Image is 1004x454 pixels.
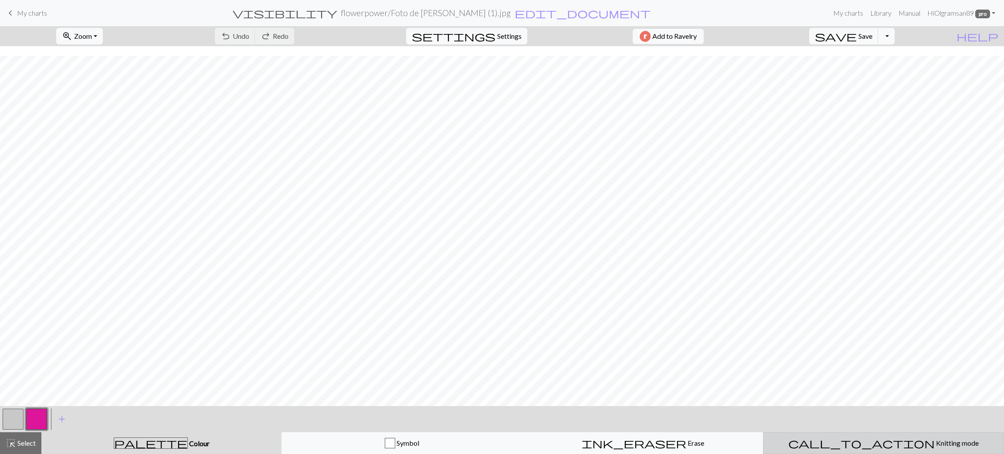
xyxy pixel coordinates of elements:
button: Erase [522,432,763,454]
a: HiOlgramsan89 pro [924,4,999,22]
span: keyboard_arrow_left [5,7,16,19]
span: add [57,413,67,425]
span: Erase [686,439,704,447]
span: visibility [233,7,337,19]
img: Ravelry [640,31,651,42]
span: Colour [188,439,210,447]
button: Colour [41,432,282,454]
button: Save [809,28,878,44]
a: My charts [5,6,47,20]
a: Manual [895,4,924,22]
button: Symbol [282,432,522,454]
span: save [815,30,857,42]
span: zoom_in [62,30,72,42]
button: SettingsSettings [406,28,527,44]
span: Zoom [74,32,92,40]
i: Settings [412,31,495,41]
h2: flowerpower / Foto de [PERSON_NAME] (1).jpg [341,8,511,18]
span: ink_eraser [582,437,686,449]
button: Knitting mode [763,432,1004,454]
button: Add to Ravelry [633,29,704,44]
span: settings [412,30,495,42]
span: Save [858,32,872,40]
span: Symbol [395,439,419,447]
span: My charts [17,9,47,17]
span: palette [114,437,187,449]
span: Knitting mode [935,439,979,447]
span: highlight_alt [6,437,16,449]
span: call_to_action [788,437,935,449]
span: Select [16,439,36,447]
a: My charts [830,4,867,22]
button: Zoom [56,28,103,44]
span: edit_document [515,7,651,19]
span: Add to Ravelry [652,31,697,42]
span: pro [975,10,990,18]
a: Library [867,4,895,22]
span: help [957,30,998,42]
span: Settings [497,31,522,41]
